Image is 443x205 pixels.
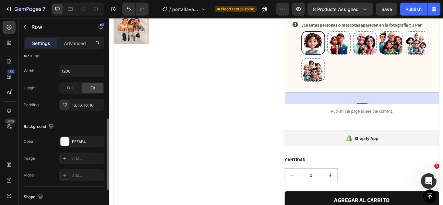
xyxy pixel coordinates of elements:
span: 1 [434,164,439,169]
span: 8 products assigned [313,6,359,13]
div: Image [24,155,35,161]
div: Add... [72,173,102,178]
button: decrement [205,176,221,191]
p: Publish the page to see the content. [204,106,384,112]
div: Undo/Redo [122,3,149,16]
div: Shape [24,193,44,201]
input: quantity [221,176,249,191]
span: Fit [90,85,95,91]
button: 7 [3,3,48,16]
div: Video [24,172,34,178]
span: Need republishing [221,6,254,12]
div: Height [24,85,36,91]
button: 8 products assigned [307,3,373,16]
legend: ¿Cuantas personas o mascotas aparecen en la fotografía?: 1 Per [224,4,365,13]
div: Width [24,68,34,74]
div: Background [24,122,55,131]
div: Beta [5,119,16,124]
div: Padding [24,102,39,108]
div: Color [24,139,34,144]
div: Shopify App [286,136,314,144]
span: Save [381,6,392,12]
div: Publish [405,6,422,13]
iframe: Design area [109,18,443,205]
span: portallaves Estilo Disney generador de imagen principal [172,6,199,13]
iframe: Intercom live chat [421,173,437,189]
input: Auto [59,65,104,77]
div: Add... [72,156,102,162]
span: / [169,6,171,13]
button: increment [249,176,266,191]
div: 450 [6,69,16,74]
div: Size [24,51,41,60]
div: 16, 16, 16, 16 [72,102,102,108]
p: CANTIDAD [205,162,384,169]
div: FFFAF4 [72,139,102,145]
p: 7 [42,5,45,13]
button: Publish [400,3,427,16]
span: Full [67,85,73,91]
p: Advanced [64,40,86,47]
p: Row [31,23,87,31]
button: Save [376,3,397,16]
p: Settings [32,40,50,47]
